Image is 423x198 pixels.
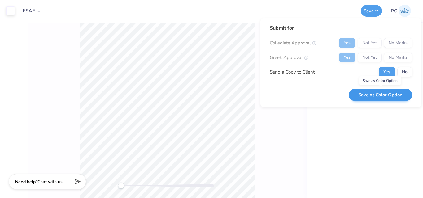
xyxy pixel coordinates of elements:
[37,179,63,185] span: Chat with us.
[349,89,412,101] button: Save as Color Option
[399,5,411,17] img: Pema Choden Lama
[270,69,315,76] div: Send a Copy to Client
[15,179,37,185] strong: Need help?
[379,67,395,77] button: Yes
[397,67,412,77] button: No
[270,24,412,32] div: Submit for
[118,183,124,189] div: Accessibility label
[388,5,414,17] a: PC
[18,5,48,17] input: Untitled Design
[359,76,401,85] div: Save as Color Option
[361,5,382,17] button: Save
[391,7,397,15] span: PC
